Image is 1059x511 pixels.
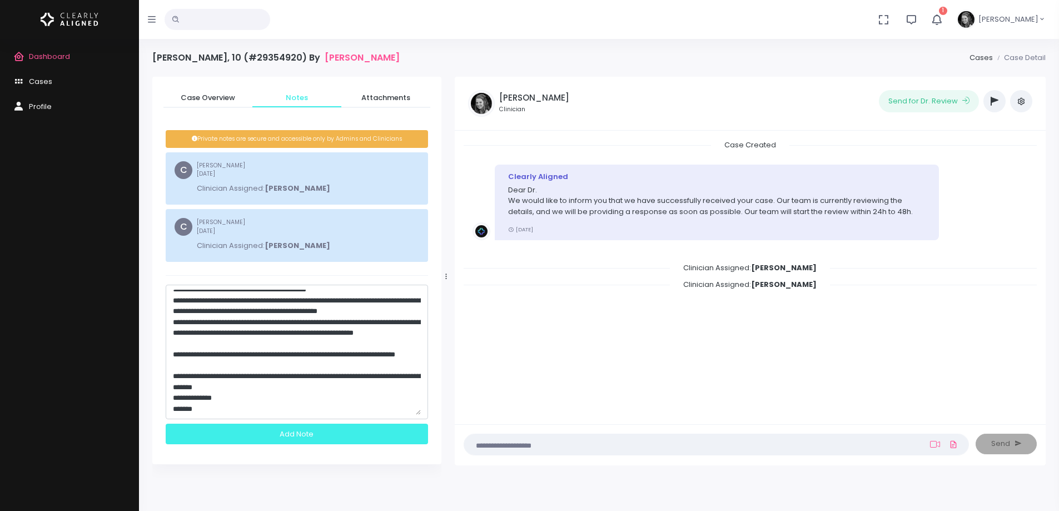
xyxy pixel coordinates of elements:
[265,240,330,251] b: [PERSON_NAME]
[197,240,330,251] p: Clinician Assigned:
[29,51,70,62] span: Dashboard
[41,8,98,31] img: Logo Horizontal
[879,90,979,112] button: Send for Dr. Review
[993,52,1046,63] li: Case Detail
[928,440,942,449] a: Add Loom Video
[172,92,243,103] span: Case Overview
[152,77,441,478] div: scrollable content
[711,136,789,153] span: Case Created
[956,9,976,29] img: Header Avatar
[175,218,192,236] span: C
[499,105,569,114] small: Clinician
[670,259,830,276] span: Clinician Assigned:
[197,170,215,178] span: [DATE]
[166,130,428,148] div: Private notes are secure and accessible only by Admins and Clinicians
[197,161,330,178] small: [PERSON_NAME]
[969,52,993,63] a: Cases
[175,161,192,179] span: C
[197,227,215,235] span: [DATE]
[508,171,926,182] div: Clearly Aligned
[508,185,926,217] p: Dear Dr. We would like to inform you that we have successfully received your case. Our team is cu...
[508,226,533,233] small: [DATE]
[197,218,330,235] small: [PERSON_NAME]
[947,434,960,454] a: Add Files
[978,14,1038,25] span: [PERSON_NAME]
[939,7,947,15] span: 1
[261,92,332,103] span: Notes
[152,52,400,63] h4: [PERSON_NAME], 10 (#29354920) By
[29,101,52,112] span: Profile
[350,92,421,103] span: Attachments
[670,276,830,293] span: Clinician Assigned:
[751,279,817,290] b: [PERSON_NAME]
[197,183,330,194] p: Clinician Assigned:
[265,183,330,194] b: [PERSON_NAME]
[325,52,400,63] a: [PERSON_NAME]
[29,76,52,87] span: Cases
[499,93,569,103] h5: [PERSON_NAME]
[751,262,817,273] b: [PERSON_NAME]
[166,424,428,444] div: Add Note
[464,140,1037,413] div: scrollable content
